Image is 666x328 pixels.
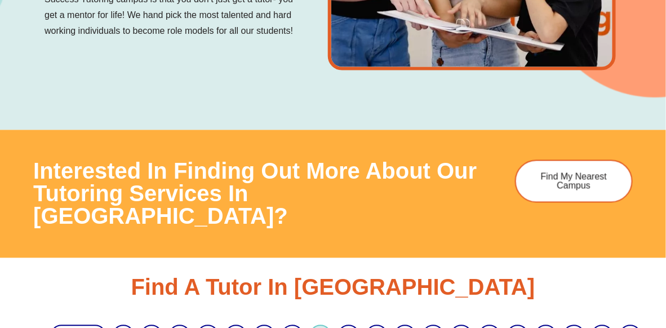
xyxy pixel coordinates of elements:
h3: Interested in finding out more about our tutoring services in [GEOGRAPHIC_DATA]? [33,160,504,228]
a: Find My Nearest Campus [515,160,633,203]
h3: Find a Tutor in [GEOGRAPHIC_DATA] [24,276,642,299]
span: Find My Nearest Campus [533,172,615,190]
iframe: Chat Widget [610,274,666,328]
